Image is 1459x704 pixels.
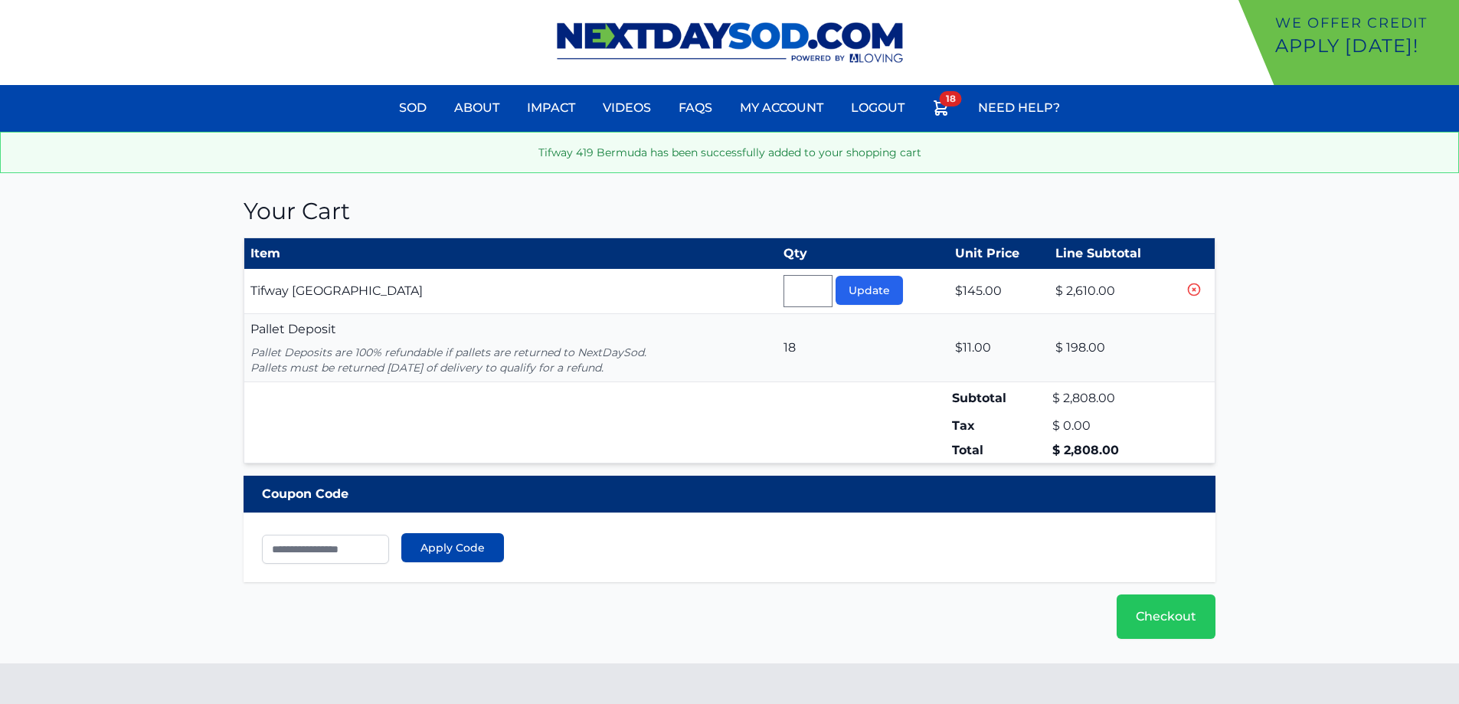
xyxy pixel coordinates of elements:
span: 18 [940,91,962,106]
a: FAQs [669,90,721,126]
a: Sod [390,90,436,126]
td: $ 2,808.00 [1049,438,1177,463]
a: 18 [923,90,960,132]
a: My Account [731,90,833,126]
a: Impact [518,90,584,126]
th: Unit Price [949,238,1049,270]
td: Pallet Deposit [244,314,777,382]
p: We offer Credit [1275,12,1453,34]
td: $ 198.00 [1049,314,1177,382]
td: Tax [949,414,1049,438]
p: Tifway 419 Bermuda has been successfully added to your shopping cart [13,145,1446,160]
td: $11.00 [949,314,1049,382]
p: Apply [DATE]! [1275,34,1453,58]
td: $ 2,808.00 [1049,382,1177,414]
a: About [445,90,509,126]
td: $ 0.00 [1049,414,1177,438]
td: Tifway [GEOGRAPHIC_DATA] [244,269,777,314]
a: Videos [594,90,660,126]
a: Need Help? [969,90,1069,126]
span: Apply Code [420,540,485,555]
td: $145.00 [949,269,1049,314]
th: Qty [777,238,950,270]
td: Total [949,438,1049,463]
td: $ 2,610.00 [1049,269,1177,314]
th: Line Subtotal [1049,238,1177,270]
a: Checkout [1117,594,1215,639]
h1: Your Cart [244,198,1216,225]
p: Pallet Deposits are 100% refundable if pallets are returned to NextDaySod. Pallets must be return... [250,345,771,375]
td: Subtotal [949,382,1049,414]
th: Item [244,238,777,270]
td: 18 [777,314,950,382]
a: Logout [842,90,914,126]
button: Update [836,276,903,305]
button: Apply Code [401,533,504,562]
div: Coupon Code [244,476,1216,512]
